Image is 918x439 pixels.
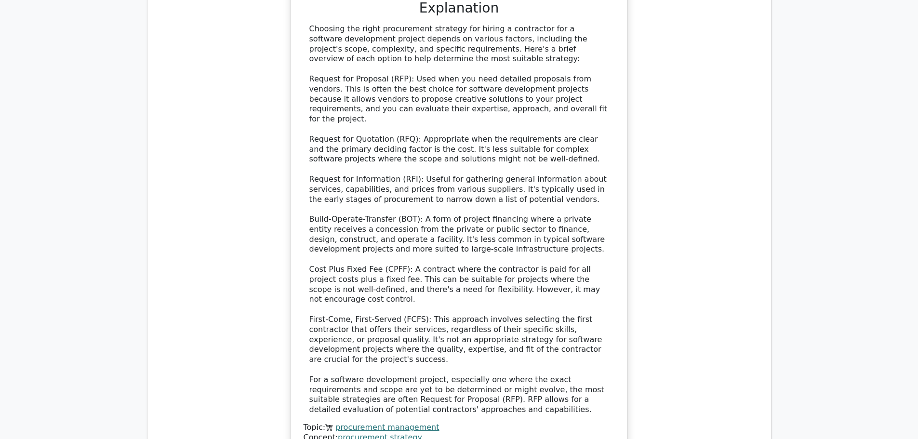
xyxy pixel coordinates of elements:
div: Choosing the right procurement strategy for hiring a contractor for a software development projec... [309,24,609,415]
a: procurement management [335,423,439,432]
div: Topic: [304,423,615,433]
